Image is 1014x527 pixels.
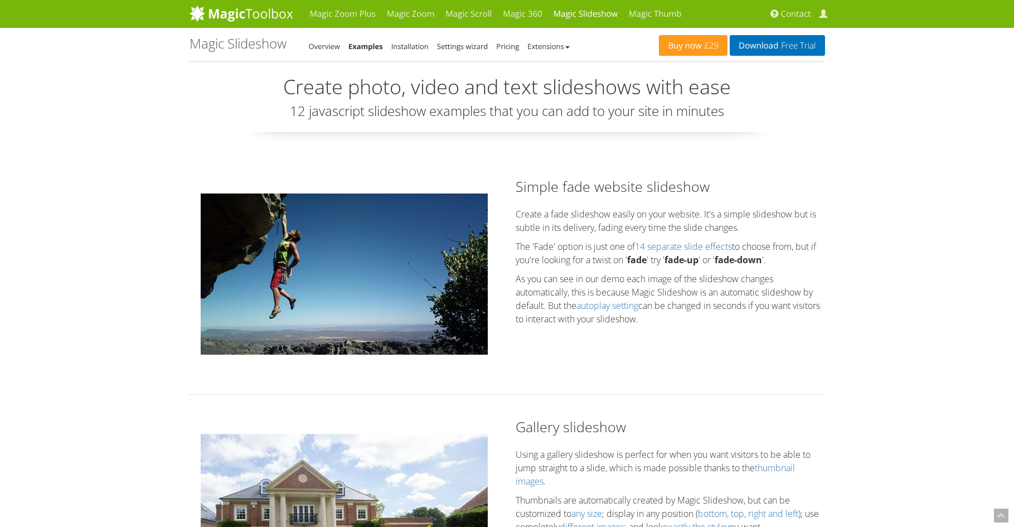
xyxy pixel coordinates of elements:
[627,254,647,266] strong: fade
[516,240,825,267] p: The 'Fade' option is just one of to choose from, but if you're looking for a twist on ' ' try ' '...
[437,41,488,51] a: Settings wizard
[527,41,569,51] a: Extensions
[190,5,293,22] img: MagicToolbox.com - Image tools for your website
[702,41,719,50] span: £29
[664,254,698,266] strong: fade-up
[190,36,287,51] h1: Magic Slideshow
[516,448,825,488] p: Using a gallery slideshow is perfect for when you want visitors to be able to jump straight to a ...
[516,177,825,196] h2: Simple fade website slideshow
[496,41,519,51] a: Pricing
[576,299,638,312] a: autoplay setting
[730,35,824,56] a: DownloadFree Trial
[659,35,727,56] a: Buy now£29
[571,507,602,520] a: any size
[516,272,825,326] p: As you can see in our demo each image of the slideshow changes automatically, this is because Mag...
[190,104,825,118] h3: 12 javascript slideshow examples that you can add to your site in minutes
[190,76,825,98] h2: Create photo, video and text slideshows with ease
[698,507,798,520] a: bottom, top, right and left
[715,254,762,266] strong: fade-down
[516,417,825,437] h2: Gallery slideshow
[348,41,383,51] a: Examples
[516,207,825,234] p: Create a fade slideshow easily on your website. It's a simple slideshow but is subtle in its deli...
[391,41,429,51] a: Installation
[309,41,340,51] a: Overview
[201,194,488,355] img: Simple fade website slideshow example
[516,462,795,487] a: thumbnail images
[778,41,816,50] span: Free Trial
[635,240,732,253] a: 14 separate slide effects
[781,8,811,20] span: Contact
